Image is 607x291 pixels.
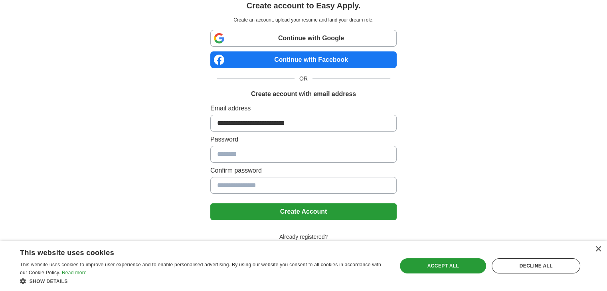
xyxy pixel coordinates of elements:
[20,277,386,285] div: Show details
[210,135,397,144] label: Password
[62,270,87,275] a: Read more, opens a new window
[210,30,397,47] a: Continue with Google
[212,16,395,24] p: Create an account, upload your resume and land your dream role.
[492,258,580,273] div: Decline all
[595,246,601,252] div: Close
[400,258,486,273] div: Accept all
[210,203,397,220] button: Create Account
[20,246,366,258] div: This website uses cookies
[30,279,68,284] span: Show details
[210,104,397,113] label: Email address
[275,233,332,241] span: Already registered?
[210,51,397,68] a: Continue with Facebook
[20,262,381,275] span: This website uses cookies to improve user experience and to enable personalised advertising. By u...
[295,75,312,83] span: OR
[210,166,397,175] label: Confirm password
[251,89,356,99] h1: Create account with email address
